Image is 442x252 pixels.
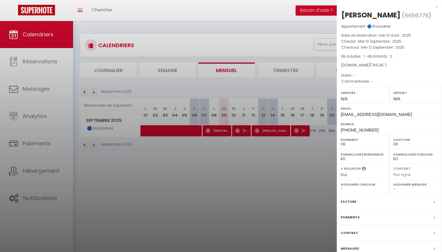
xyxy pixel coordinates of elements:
span: Ven 01 Août . 2025 [379,33,411,38]
span: ( € ) [370,62,386,68]
label: Contrat [393,166,411,170]
label: Mobile [341,121,438,127]
div: [PERSON_NAME] [341,10,401,20]
span: N/A [341,96,348,101]
label: Formulaire Bienvenue [341,151,385,157]
i: Sélectionner OUI si vous souhaiter envoyer les séquences de messages post-checkout [362,166,366,173]
label: Assigner Menage [393,181,438,187]
p: Date de réservation : [341,32,437,38]
span: [PHONE_NUMBER] [341,128,379,132]
span: 6656779 [404,12,428,19]
label: Facture [341,199,356,205]
span: Pas signé [393,172,411,177]
span: [EMAIL_ADDRESS][DOMAIN_NAME] [341,112,412,117]
span: Ven 12 Septembre . 2025 [361,45,404,50]
span: - [371,79,373,84]
span: 749.2 [371,62,381,68]
span: ( ) [402,11,431,20]
p: Checkout : [341,44,437,50]
label: Départ [393,90,438,96]
span: N/A [393,96,400,101]
span: Nb Enfants : 0 [368,54,392,59]
span: - [353,73,355,78]
div: [DOMAIN_NAME] [341,62,437,68]
p: Commentaires : [341,78,437,84]
label: Formulaire Checkin [393,151,438,157]
label: Contrat [341,230,358,236]
label: Messages [341,245,359,252]
label: Email [341,105,438,111]
label: Caution [393,137,438,143]
p: Checkin : [341,38,437,44]
label: Paiements [341,214,360,220]
label: A relancer [341,166,361,171]
label: Assigner Checkin [341,181,385,187]
span: Nb Adultes : 1 - [341,54,392,59]
p: Notes : [341,72,437,78]
div: x [337,3,437,10]
label: Paiement [341,137,385,143]
p: Appartement : [341,23,437,29]
span: 🔵 Boissières [367,24,391,29]
button: Ouvrir le widget de chat LiveChat [5,2,23,20]
label: Arrivée [341,90,385,96]
span: Mer 10 Septembre . 2025 [358,39,401,44]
